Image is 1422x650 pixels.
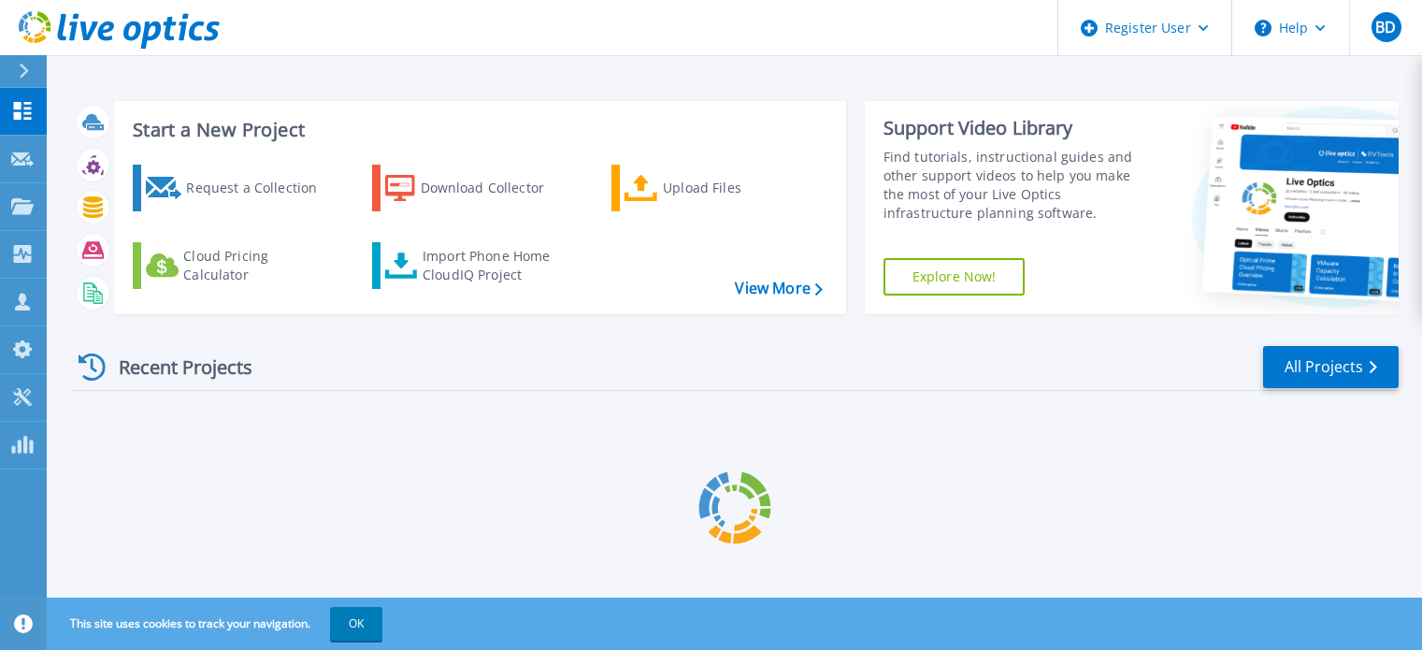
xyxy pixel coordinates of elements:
[883,258,1026,296] a: Explore Now!
[133,165,341,211] a: Request a Collection
[883,148,1152,223] div: Find tutorials, instructional guides and other support videos to help you make the most of your L...
[186,169,336,207] div: Request a Collection
[330,607,382,641] button: OK
[611,165,820,211] a: Upload Files
[72,344,278,390] div: Recent Projects
[1375,20,1396,35] span: BD
[883,116,1152,140] div: Support Video Library
[1263,346,1399,388] a: All Projects
[423,247,568,284] div: Import Phone Home CloudIQ Project
[183,247,333,284] div: Cloud Pricing Calculator
[133,120,822,140] h3: Start a New Project
[663,169,812,207] div: Upload Files
[372,165,581,211] a: Download Collector
[133,242,341,289] a: Cloud Pricing Calculator
[735,280,822,297] a: View More
[421,169,570,207] div: Download Collector
[51,607,382,641] span: This site uses cookies to track your navigation.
